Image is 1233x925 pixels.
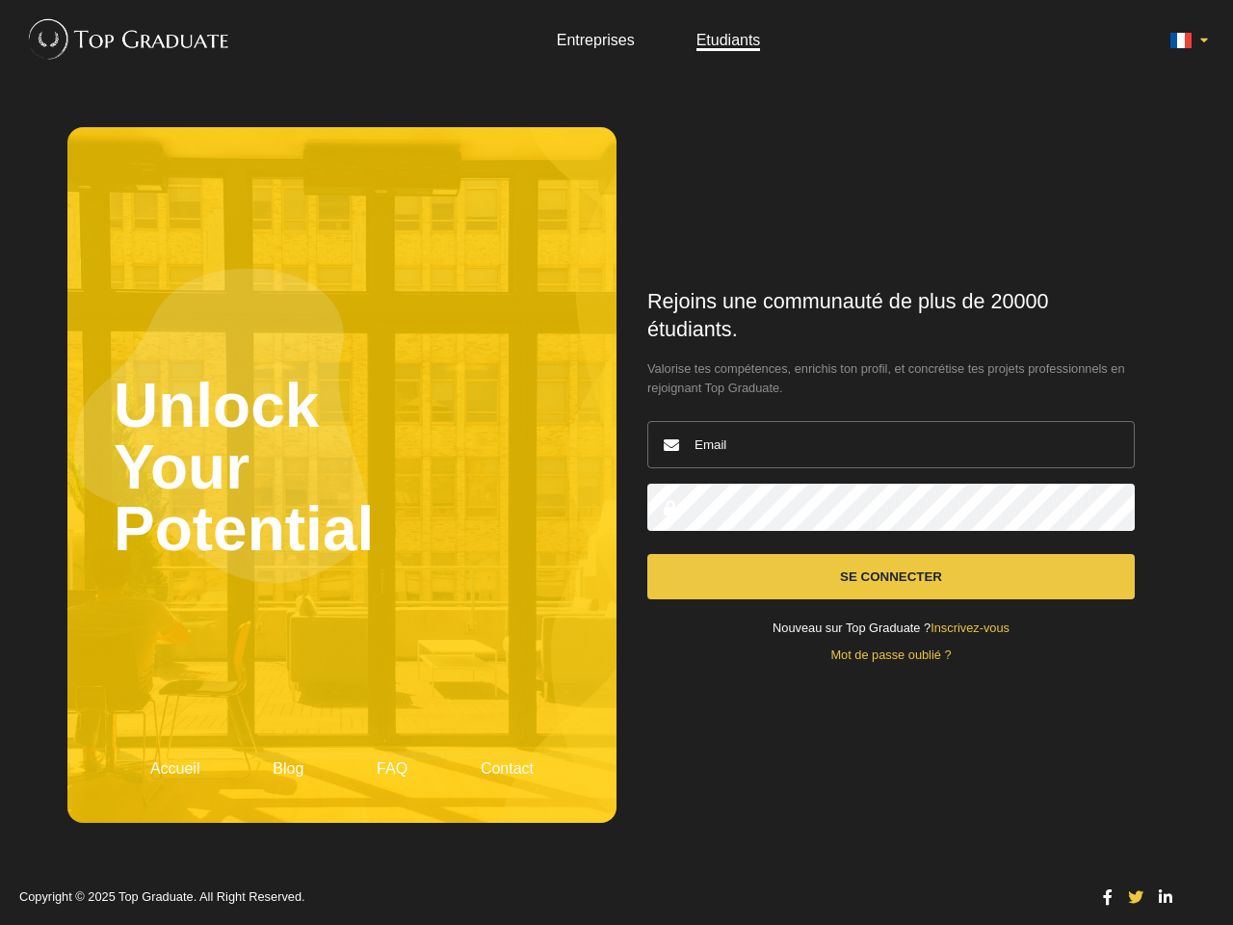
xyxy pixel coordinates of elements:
h1: Rejoins une communauté de plus de 20000 étudiants. [647,288,1135,344]
h2: Unlock Your Potential [114,173,570,762]
button: Se connecter [647,554,1135,599]
a: Contact [481,760,534,777]
img: Top Graduate [19,10,230,67]
div: Nouveau sur Top Graduate ? [647,622,1135,635]
a: Accueil [150,760,200,777]
input: Email [647,421,1135,468]
a: Entreprises [557,32,635,48]
a: Mot de passe oublié ? [830,647,951,662]
p: Copyright © 2025 Top Graduate. All Right Reserved. [19,891,1081,904]
a: Etudiants [696,32,761,48]
a: Inscrivez-vous [931,621,1010,635]
span: Valorise tes compétences, enrichis ton profil, et concrétise tes projets professionnels en rejoig... [647,359,1135,398]
a: FAQ [377,760,407,777]
a: Blog [273,760,303,777]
